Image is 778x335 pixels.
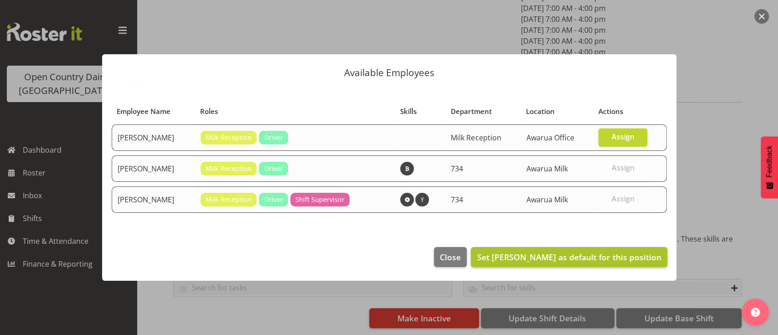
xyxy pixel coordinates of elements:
span: Set [PERSON_NAME] as default for this position [477,252,661,263]
span: Awarua Milk [526,195,567,205]
p: Available Employees [111,68,667,77]
div: Location [526,106,588,117]
span: Feedback [765,145,773,177]
div: Actions [598,106,648,117]
img: help-xxl-2.png [751,308,760,317]
div: Employee Name [117,106,190,117]
span: Assign [611,194,634,203]
span: Milk Reception [206,164,252,174]
button: Close [434,247,467,267]
td: [PERSON_NAME] [112,124,195,151]
span: Assign [611,163,634,172]
span: Driver [264,133,283,143]
span: Milk Reception [206,133,252,143]
span: Shift Supervisor [295,195,345,205]
span: Awarua Office [526,133,574,143]
span: 734 [451,164,463,174]
button: Set [PERSON_NAME] as default for this position [471,247,667,267]
button: Feedback - Show survey [761,136,778,198]
span: 734 [451,195,463,205]
td: [PERSON_NAME] [112,186,195,213]
span: Awarua Milk [526,164,567,174]
div: Skills [400,106,440,117]
span: Milk Reception [451,133,501,143]
span: Assign [611,132,634,141]
div: Department [451,106,515,117]
div: Roles [200,106,390,117]
span: Close [440,251,461,263]
td: [PERSON_NAME] [112,155,195,182]
span: Driver [264,195,283,205]
span: Milk Reception [206,195,252,205]
span: Driver [264,164,283,174]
